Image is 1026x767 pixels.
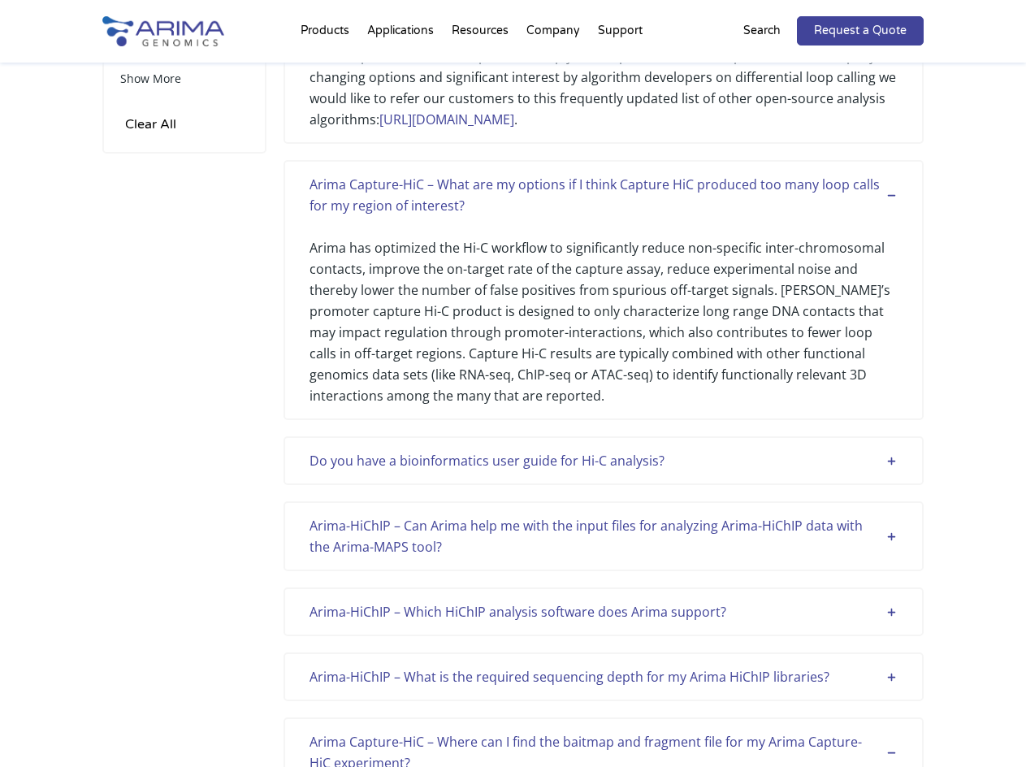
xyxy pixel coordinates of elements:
[310,515,898,557] div: Arima-HiChIP – Can Arima help me with the input files for analyzing Arima-HiChIP data with the Ar...
[310,450,898,471] div: Do you have a bioinformatics user guide for Hi-C analysis?
[120,113,181,136] input: Clear All
[102,16,224,46] img: Arima-Genomics-logo
[310,216,898,406] div: Arima has optimized the Hi-C workflow to significantly reduce non-specific inter-chromosomal cont...
[310,3,898,130] div: Our pipelines currently do not support differential loop calling out of the box. They do provide ...
[743,20,781,41] p: Search
[310,601,898,622] div: Arima-HiChIP – Which HiChIP analysis software does Arima support?
[797,16,924,45] a: Request a Quote
[120,71,181,86] span: Show More
[379,110,514,128] a: [URL][DOMAIN_NAME]
[310,174,898,216] div: Arima Capture-HiC – What are my options if I think Capture HiC produced too many loop calls for m...
[310,666,898,687] div: Arima-HiChIP – What is the required sequencing depth for my Arima HiChIP libraries?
